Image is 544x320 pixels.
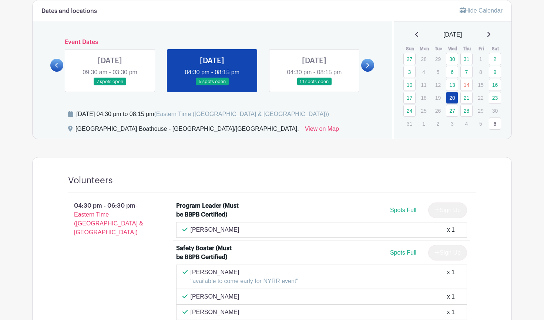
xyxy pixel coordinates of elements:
a: 17 [403,92,416,104]
p: 18 [417,92,430,103]
h6: Dates and locations [41,8,97,15]
p: 15 [474,79,487,91]
th: Thu [460,45,474,52]
a: 21 [460,92,473,104]
div: [DATE] 04:30 pm to 08:15 pm [76,110,329,119]
a: 23 [489,92,501,104]
p: 5 [474,118,487,129]
p: 1 [417,118,430,129]
p: 11 [417,79,430,91]
a: 2 [489,53,501,65]
span: Spots Full [390,207,416,213]
th: Sat [488,45,503,52]
p: 3 [446,118,458,129]
p: 22 [474,92,487,103]
p: 8 [474,66,487,78]
a: 27 [446,105,458,117]
a: 6 [489,118,501,130]
a: 31 [460,53,473,65]
div: Program Leader (Must be BBPB Certified) [176,201,240,219]
a: 3 [403,66,416,78]
p: 26 [432,105,444,116]
h4: Volunteers [68,175,113,186]
h6: Event Dates [63,39,361,46]
span: (Eastern Time ([GEOGRAPHIC_DATA] & [GEOGRAPHIC_DATA])) [154,111,329,117]
p: 4 [417,66,430,78]
div: [GEOGRAPHIC_DATA] Boathouse - [GEOGRAPHIC_DATA]/[GEOGRAPHIC_DATA], [75,125,299,136]
p: [PERSON_NAME] [191,308,239,317]
p: 04:30 pm - 06:30 pm [56,198,164,240]
p: 5 [432,66,444,78]
a: 13 [446,79,458,91]
a: 14 [460,79,473,91]
p: 19 [432,92,444,103]
p: [PERSON_NAME] [191,268,298,277]
div: Safety Boater (Must be BBPB Certified) [176,244,240,262]
a: 7 [460,66,473,78]
a: 28 [460,105,473,117]
a: 6 [446,66,458,78]
a: 30 [446,53,458,65]
p: 12 [432,79,444,91]
p: 25 [417,105,430,116]
p: 4 [460,118,473,129]
p: [PERSON_NAME] [191,292,239,301]
p: 1 [474,53,487,65]
p: "available to come early for NYRR event" [191,277,298,286]
p: 31 [403,118,416,129]
p: 29 [474,105,487,116]
a: 9 [489,66,501,78]
span: - Eastern Time ([GEOGRAPHIC_DATA] & [GEOGRAPHIC_DATA]) [74,202,143,235]
span: [DATE] [443,30,462,39]
a: View on Map [305,125,339,136]
a: 20 [446,92,458,104]
th: Fri [474,45,488,52]
a: 24 [403,105,416,117]
p: [PERSON_NAME] [191,225,239,234]
div: x 1 [447,292,455,301]
p: 30 [489,105,501,116]
th: Mon [417,45,431,52]
a: 16 [489,79,501,91]
span: Spots Full [390,249,416,256]
p: 2 [432,118,444,129]
div: x 1 [447,268,455,286]
p: 28 [417,53,430,65]
a: Hide Calendar [460,7,503,14]
div: x 1 [447,308,455,317]
div: x 1 [447,225,455,234]
th: Wed [446,45,460,52]
th: Tue [431,45,446,52]
p: 29 [432,53,444,65]
a: 10 [403,79,416,91]
th: Sun [403,45,417,52]
a: 27 [403,53,416,65]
